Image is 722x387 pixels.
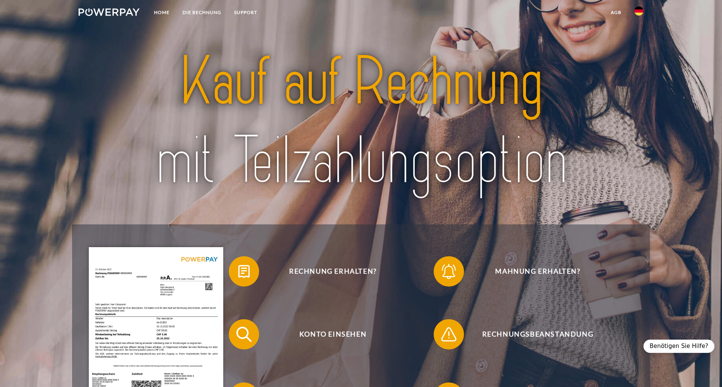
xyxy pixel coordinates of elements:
[439,325,458,344] img: qb_warning.svg
[229,319,426,349] button: Konto einsehen
[445,319,631,349] span: Rechnungsbeanstandung
[228,6,264,19] a: SUPPORT
[240,256,426,287] span: Rechnung erhalten?
[434,256,631,287] button: Mahnung erhalten?
[604,6,628,19] a: agb
[176,6,228,19] a: DIE RECHNUNG
[107,39,615,204] img: title-powerpay_de.svg
[692,357,716,381] iframe: Schaltfläche zum Öffnen des Messaging-Fensters
[634,6,643,16] img: de
[439,262,458,281] img: qb_bell.svg
[643,340,714,353] div: Benötigen Sie Hilfe?
[240,319,426,349] span: Konto einsehen
[79,8,140,16] img: logo-powerpay-white.svg
[148,6,176,19] a: Home
[445,256,631,287] span: Mahnung erhalten?
[229,256,426,287] button: Rechnung erhalten?
[434,319,631,349] button: Rechnungsbeanstandung
[234,262,253,281] img: qb_bill.svg
[234,325,253,344] img: qb_search.svg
